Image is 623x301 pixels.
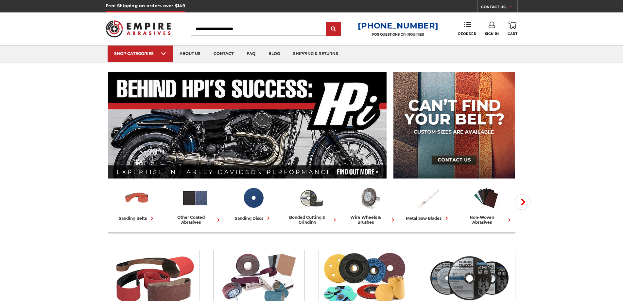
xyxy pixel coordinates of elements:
p: FOR QUESTIONS OR INQUIRIES [358,32,438,37]
div: bonded cutting & grinding [285,215,338,225]
span: Cart [508,32,517,36]
a: faq [240,46,262,62]
div: SHOP CATEGORIES [114,51,166,56]
a: [PHONE_NUMBER] [358,21,438,30]
button: Next [515,194,530,210]
a: metal saw blades [402,184,455,222]
a: about us [173,46,207,62]
a: Cart [508,22,517,36]
input: Submit [327,23,340,36]
img: Bonded Cutting & Grinding [298,184,325,212]
img: Other Coated Abrasives [182,184,209,212]
img: Metal Saw Blades [414,184,441,212]
a: other coated abrasives [169,184,222,225]
img: Non-woven Abrasives [473,184,500,212]
div: metal saw blades [406,215,450,222]
img: Sanding Discs [240,184,267,212]
div: other coated abrasives [169,215,222,225]
img: Wire Wheels & Brushes [356,184,383,212]
img: Sanding Belts [123,184,150,212]
div: wire wheels & brushes [343,215,396,225]
img: Empire Abrasives [106,16,171,42]
a: shipping & returns [286,46,345,62]
div: sanding belts [119,215,155,222]
a: sanding discs [227,184,280,222]
span: Sign In [485,32,499,36]
a: CONTACT US [481,3,517,12]
a: wire wheels & brushes [343,184,396,225]
a: Reorder [458,22,476,36]
span: Reorder [458,32,476,36]
a: contact [207,46,240,62]
a: bonded cutting & grinding [285,184,338,225]
div: sanding discs [235,215,272,222]
a: non-woven abrasives [460,184,513,225]
a: sanding belts [111,184,164,222]
a: blog [262,46,286,62]
div: non-woven abrasives [460,215,513,225]
img: promo banner for custom belts. [393,72,515,179]
img: Banner for an interview featuring Horsepower Inc who makes Harley performance upgrades featured o... [108,72,387,179]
